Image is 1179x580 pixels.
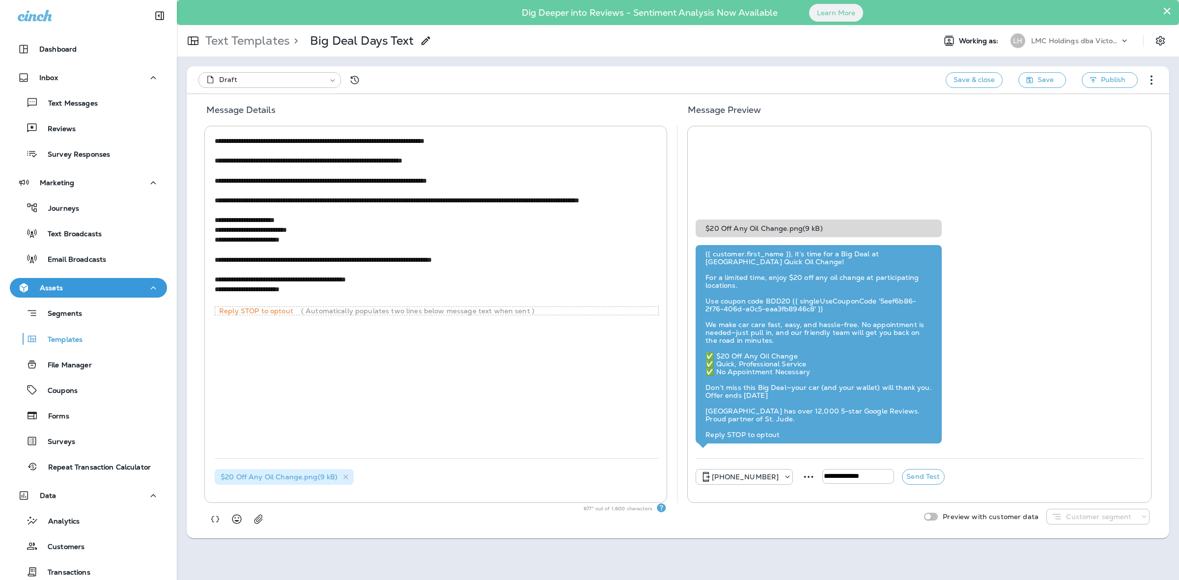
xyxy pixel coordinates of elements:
p: File Manager [38,361,92,370]
div: {{ customer.first_name }}, it’s time for a Big Deal at [GEOGRAPHIC_DATA] Quick Oil Change! For a ... [705,250,932,439]
button: Coupons [10,380,167,400]
p: Analytics [38,517,80,526]
p: LMC Holdings dba Victory Lane Quick Oil Change [1031,37,1120,45]
p: Text Templates [201,33,290,48]
div: Text Segments Text messages are billed per segment. A single segment is typically 160 characters,... [656,503,666,513]
button: Analytics [10,510,167,531]
button: Surveys [10,431,167,451]
button: Customers [10,536,167,556]
p: Customer segment [1066,513,1131,521]
p: Data [40,492,56,499]
p: Dig Deeper into Reviews - Sentiment Analysis Now Available [493,11,806,14]
button: Send Test [902,469,944,485]
p: Forms [38,412,69,421]
h5: Message Preview [676,102,1161,126]
button: Close [1162,3,1172,19]
span: Publish [1101,74,1125,86]
p: Transactions [38,568,90,578]
button: Settings [1151,32,1169,50]
span: Working as: [959,37,1001,45]
p: Survey Responses [38,150,110,160]
p: Reviews [38,125,76,134]
p: [PHONE_NUMBER] [712,473,779,481]
p: Surveys [38,438,75,447]
button: Marketing [10,173,167,193]
button: File Manager [10,354,167,375]
h5: Message Details [195,102,676,126]
button: Publish [1082,72,1138,88]
button: Survey Responses [10,143,167,164]
p: Dashboard [39,45,77,53]
button: Templates [10,329,167,349]
p: Email Broadcasts [38,255,106,265]
button: Collapse Sidebar [146,6,173,26]
p: Inbox [39,74,58,82]
button: Save & close [946,72,1003,88]
button: Save [1018,72,1066,88]
button: View Changelog [345,70,365,90]
button: Assets [10,278,167,298]
p: Assets [40,284,63,292]
button: Forms [10,405,167,426]
button: Journeys [10,197,167,218]
p: Segments [38,309,82,319]
p: Reply STOP to optout [215,307,301,315]
button: Segments [10,303,167,324]
div: $20 Off Any Oil Change.png ( 9 kB ) [696,220,942,237]
button: Repeat Transaction Calculator [10,456,167,477]
span: Save [1038,74,1054,86]
span: $20 Off Any Oil Change.png ( 9 kB ) [221,472,337,481]
p: Big Deal Days Text [310,33,414,48]
button: Email Broadcasts [10,249,167,269]
div: LH [1011,33,1025,48]
button: Learn More [809,4,863,22]
p: Templates [38,335,83,345]
p: Preview with customer data [938,513,1039,521]
span: Draft [219,75,237,84]
button: Inbox [10,68,167,87]
p: Text Messages [38,99,98,109]
button: Text Messages [10,92,167,113]
button: Dashboard [10,39,167,59]
p: Repeat Transaction Calculator [38,463,151,472]
div: $20 Off Any Oil Change.png(9 kB) [215,469,354,485]
button: Text Broadcasts [10,223,167,244]
p: Customers [38,543,84,552]
p: > [290,33,298,48]
p: 677 * out of 1,600 characters [584,505,656,513]
p: Coupons [38,387,78,396]
p: ( Automatically populates two lines below message text when sent ) [301,307,534,315]
p: Marketing [40,179,74,187]
p: Text Broadcasts [38,230,102,239]
p: Journeys [38,204,79,214]
button: Data [10,486,167,505]
button: Reviews [10,118,167,138]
